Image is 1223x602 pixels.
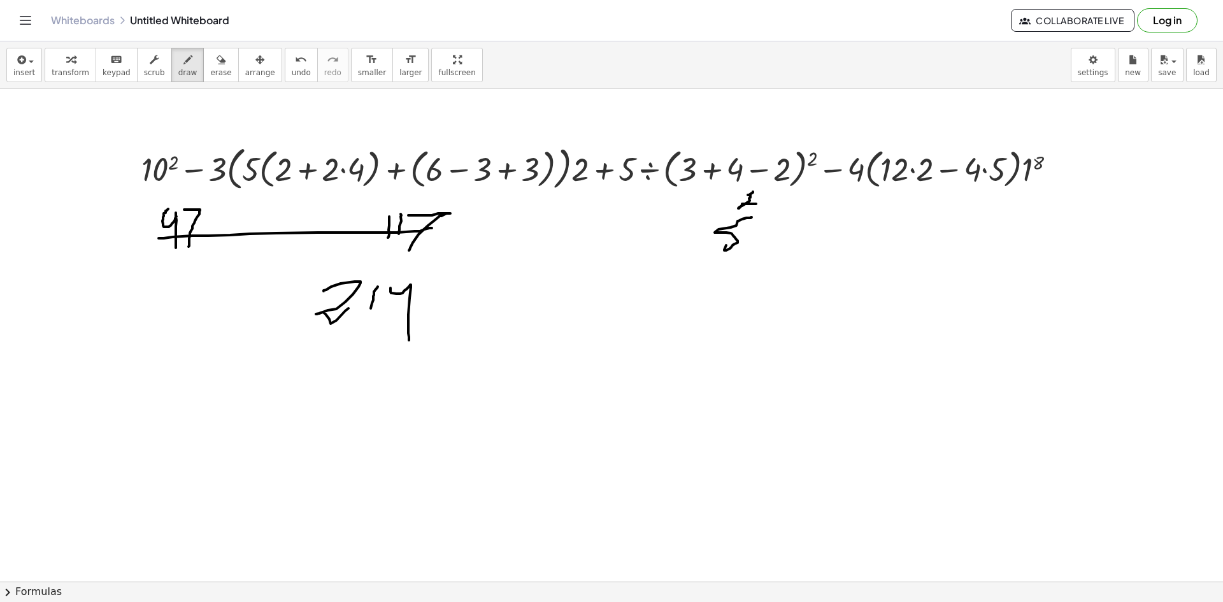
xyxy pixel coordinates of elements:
span: save [1158,68,1176,77]
span: fullscreen [438,68,475,77]
i: keyboard [110,52,122,68]
span: larger [399,68,422,77]
span: undo [292,68,311,77]
a: Whiteboards [51,14,115,27]
span: scrub [144,68,165,77]
button: erase [203,48,238,82]
button: settings [1071,48,1115,82]
button: fullscreen [431,48,482,82]
button: Log in [1137,8,1198,32]
button: insert [6,48,42,82]
span: load [1193,68,1210,77]
i: format_size [404,52,417,68]
span: transform [52,68,89,77]
span: new [1125,68,1141,77]
span: keypad [103,68,131,77]
span: Collaborate Live [1022,15,1124,26]
button: keyboardkeypad [96,48,138,82]
button: scrub [137,48,172,82]
button: draw [171,48,204,82]
button: Toggle navigation [15,10,36,31]
span: erase [210,68,231,77]
i: format_size [366,52,378,68]
span: arrange [245,68,275,77]
button: save [1151,48,1184,82]
button: arrange [238,48,282,82]
button: undoundo [285,48,318,82]
i: undo [295,52,307,68]
span: redo [324,68,341,77]
button: transform [45,48,96,82]
button: format_sizelarger [392,48,429,82]
span: draw [178,68,197,77]
span: settings [1078,68,1108,77]
i: redo [327,52,339,68]
button: format_sizesmaller [351,48,393,82]
span: smaller [358,68,386,77]
button: load [1186,48,1217,82]
button: redoredo [317,48,348,82]
button: new [1118,48,1148,82]
span: insert [13,68,35,77]
button: Collaborate Live [1011,9,1134,32]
